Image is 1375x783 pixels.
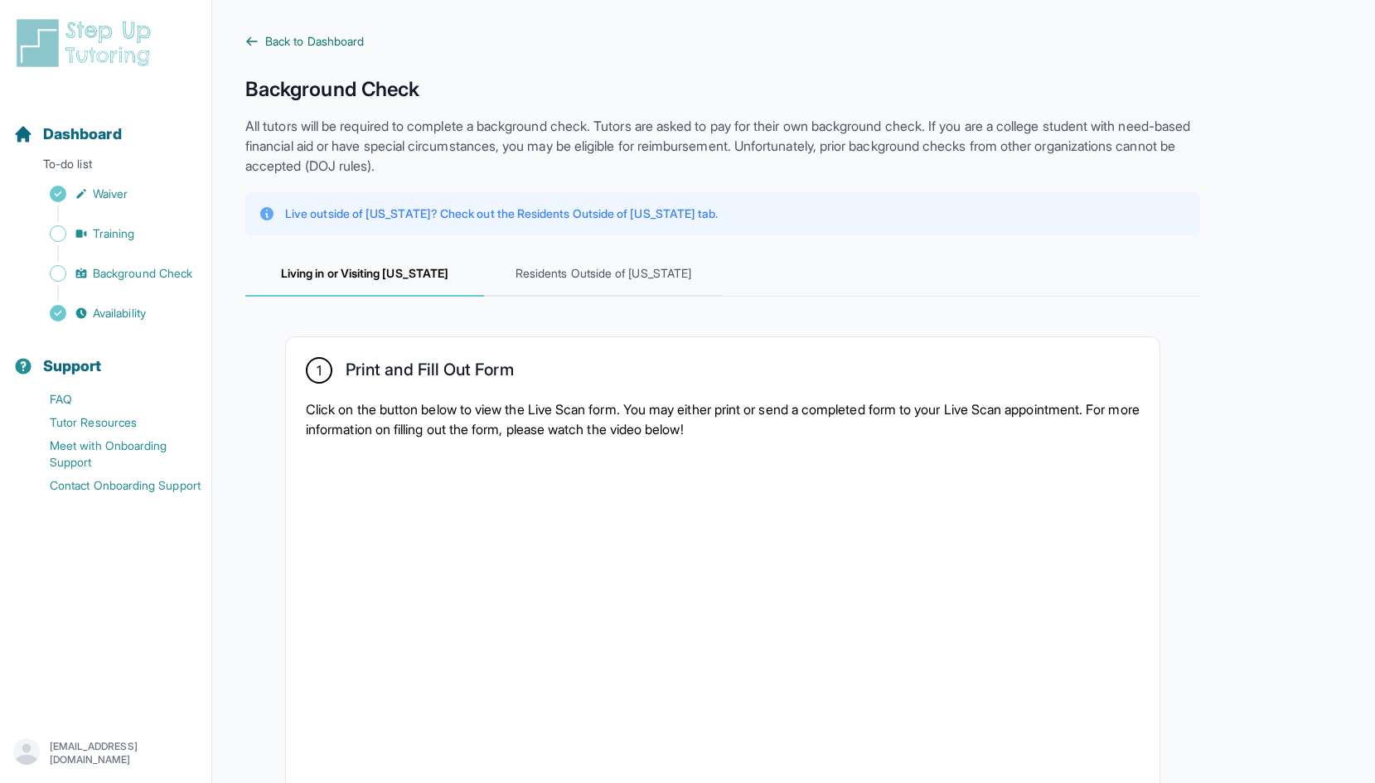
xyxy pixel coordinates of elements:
a: Training [13,222,211,245]
button: [EMAIL_ADDRESS][DOMAIN_NAME] [13,738,198,768]
span: 1 [317,360,322,380]
h2: Print and Fill Out Form [346,360,514,386]
span: Support [43,355,102,378]
a: FAQ [13,388,211,411]
h1: Background Check [245,76,1200,103]
p: All tutors will be required to complete a background check. Tutors are asked to pay for their own... [245,116,1200,176]
button: Dashboard [7,96,205,152]
a: Back to Dashboard [245,33,1200,50]
a: Availability [13,302,211,325]
span: Dashboard [43,123,122,146]
img: logo [13,17,161,70]
p: Click on the button below to view the Live Scan form. You may either print or send a completed fo... [306,399,1140,439]
a: Background Check [13,262,211,285]
a: Contact Onboarding Support [13,474,211,497]
span: Background Check [93,265,192,282]
a: Tutor Resources [13,411,211,434]
span: Living in or Visiting [US_STATE] [245,252,484,297]
a: Meet with Onboarding Support [13,434,211,474]
p: To-do list [7,156,205,179]
p: Live outside of [US_STATE]? Check out the Residents Outside of [US_STATE] tab. [285,205,718,222]
span: Training [93,225,135,242]
button: Support [7,328,205,384]
span: Waiver [93,186,128,202]
p: [EMAIL_ADDRESS][DOMAIN_NAME] [50,740,198,766]
a: Waiver [13,182,211,205]
span: Residents Outside of [US_STATE] [484,252,723,297]
a: Dashboard [13,123,122,146]
span: Availability [93,305,146,321]
span: Back to Dashboard [265,33,364,50]
nav: Tabs [245,252,1200,297]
